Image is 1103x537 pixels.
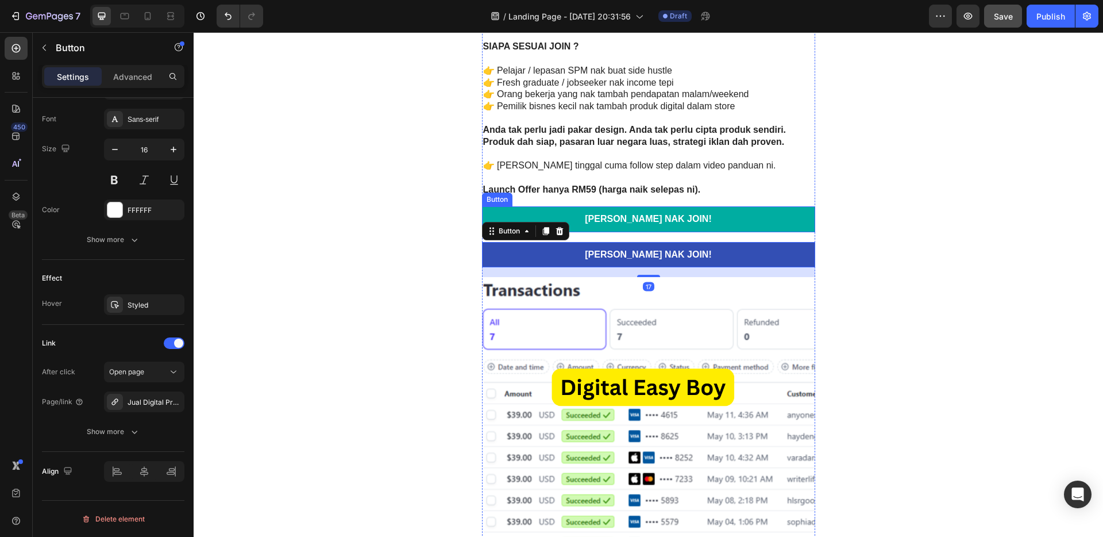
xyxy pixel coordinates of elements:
div: Undo/Redo [217,5,263,28]
strong: Anda tak perlu jadi pakar design. Anda tak perlu cipta produk sendiri. [290,93,593,102]
div: 450 [11,122,28,132]
p: [PERSON_NAME] NAK JOIN! [391,181,518,193]
img: gempages_581925490718147545-71476d94-5863-4018-923f-3ab5b6a2b95d.png [288,245,622,524]
div: Page/link [42,397,84,407]
div: Font [42,114,56,124]
p: 👉 [PERSON_NAME] tinggal cuma follow step dalam video panduan ni. [290,128,620,140]
span: Draft [670,11,687,21]
button: Show more [42,421,184,442]
div: Sans-serif [128,114,182,125]
button: Show more [42,229,184,250]
p: 👉 Pelajar / lepasan SPM nak buat side hustle [290,33,620,45]
div: Align [42,464,75,480]
div: Button [291,162,317,172]
button: 7 [5,5,86,28]
p: Settings [57,71,89,83]
button: Save [984,5,1022,28]
span: / [503,10,506,22]
button: Open page [104,362,184,382]
div: Effect [42,273,62,283]
p: 👉 Orang bekerja yang nak tambah pendapatan malam/weekend [290,56,620,68]
div: Size [42,141,72,157]
span: Landing Page - [DATE] 20:31:56 [508,10,631,22]
div: Delete element [82,512,145,526]
p: Advanced [113,71,152,83]
div: Color [42,205,60,215]
p: 👉 Fresh graduate / jobseeker nak income tepi [290,45,620,57]
button: Publish [1027,5,1075,28]
div: After click [42,367,75,377]
div: Publish [1036,10,1065,22]
button: Delete element [42,510,184,528]
p: [PERSON_NAME] NAK JOIN! [391,217,518,229]
p: Button [56,41,153,55]
p: 👉 Pemilik bisnes kecil nak tambah produk digital dalam store [290,68,620,80]
span: Open page [109,367,144,376]
div: Button [303,194,329,204]
div: Link [42,338,56,348]
div: Show more [87,426,140,438]
div: 17 [449,250,461,259]
div: Styled [128,300,182,310]
div: Show more [87,234,140,246]
strong: Launch Offer hanya RM59 (harga naik selepas ni). [290,152,507,162]
div: Open Intercom Messenger [1064,481,1092,508]
div: Hover [42,298,62,309]
strong: Produk dah siap, pasaran luar negara luas, strategi iklan dah proven. [290,105,591,114]
span: Save [994,11,1013,21]
iframe: Design area [194,32,1103,537]
a: [PERSON_NAME] NAK JOIN! [288,210,622,236]
div: FFFFFF [128,205,182,216]
div: Beta [9,210,28,220]
a: [PERSON_NAME] NAK JOIN! [288,174,622,200]
p: 7 [75,9,80,23]
div: Jual Digital Produk Yang Sudah Siap Ke Luar Negara [128,397,182,408]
